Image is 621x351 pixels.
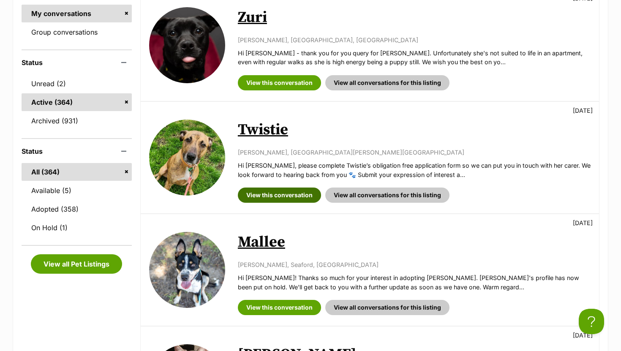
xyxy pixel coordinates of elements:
[238,35,591,44] p: [PERSON_NAME], [GEOGRAPHIC_DATA], [GEOGRAPHIC_DATA]
[238,260,591,269] p: [PERSON_NAME], Seaford, [GEOGRAPHIC_DATA]
[238,188,321,203] a: View this conversation
[238,148,591,157] p: [PERSON_NAME], [GEOGRAPHIC_DATA][PERSON_NAME][GEOGRAPHIC_DATA]
[149,232,225,308] img: Mallee
[238,8,267,27] a: Zuri
[22,23,132,41] a: Group conversations
[22,59,132,66] header: Status
[573,218,593,227] p: [DATE]
[22,5,132,22] a: My conversations
[238,49,591,67] p: Hi [PERSON_NAME] - thank you for you query for [PERSON_NAME]. Unfortunately she's not suited to l...
[579,309,604,334] iframe: Help Scout Beacon - Open
[573,331,593,340] p: [DATE]
[238,300,321,315] a: View this conversation
[238,161,591,179] p: Hi [PERSON_NAME], please complete Twistie’s obligation free application form so we can put you in...
[22,112,132,130] a: Archived (931)
[238,120,288,139] a: Twistie
[22,147,132,155] header: Status
[149,7,225,83] img: Zuri
[22,75,132,93] a: Unread (2)
[22,200,132,218] a: Adopted (358)
[325,188,449,203] a: View all conversations for this listing
[325,300,449,315] a: View all conversations for this listing
[238,75,321,90] a: View this conversation
[325,75,449,90] a: View all conversations for this listing
[22,219,132,237] a: On Hold (1)
[238,233,285,252] a: Mallee
[149,120,225,196] img: Twistie
[238,273,591,291] p: Hi [PERSON_NAME]! Thanks so much for your interest in adopting [PERSON_NAME]. [PERSON_NAME]'s pro...
[22,163,132,181] a: All (364)
[22,182,132,199] a: Available (5)
[573,106,593,115] p: [DATE]
[22,93,132,111] a: Active (364)
[31,254,122,274] a: View all Pet Listings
